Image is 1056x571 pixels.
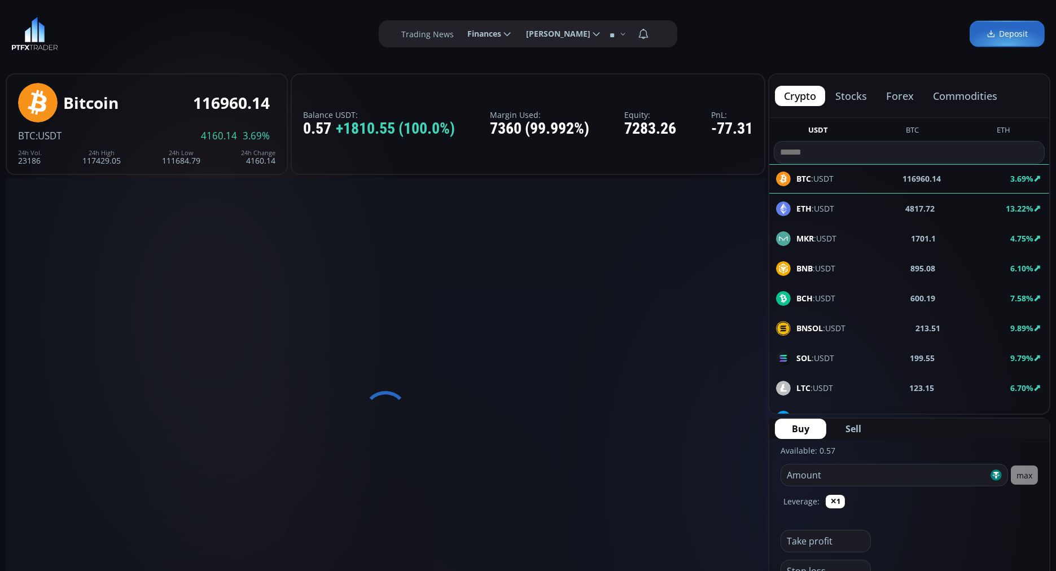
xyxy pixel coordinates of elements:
b: 9.89% [1010,323,1033,333]
span: Buy [792,422,809,436]
button: stocks [826,86,876,106]
div: 0.57 [303,120,455,138]
b: 7.58% [1010,293,1033,304]
span: BTC [18,129,36,142]
b: 4.75% [1010,233,1033,244]
span: :USDT [796,203,834,214]
img: LOGO [11,17,58,51]
b: LTC [796,383,810,393]
span: +1810.55 (100.0%) [336,120,455,138]
button: BTC [901,125,923,139]
div: 24h High [82,150,121,156]
b: LINK [796,412,815,423]
button: ETH [992,125,1015,139]
div: 4160.14 [241,150,275,165]
div: Bitcoin [63,94,119,112]
b: SOL [796,353,812,363]
a: Deposit [970,21,1045,47]
span: :USDT [796,262,835,274]
button: crypto [775,86,825,106]
b: 4817.72 [905,203,935,214]
span: :USDT [796,232,836,244]
span: :USDT [796,352,834,364]
b: 600.19 [910,292,935,304]
div: 7283.26 [624,120,676,138]
span: Sell [845,422,861,436]
b: 199.55 [910,352,935,364]
label: Available: 0.57 [781,445,835,456]
span: :USDT [796,382,833,394]
span: Finances [459,23,501,45]
button: commodities [924,86,1006,106]
b: 123.15 [909,382,934,394]
b: MKR [796,233,814,244]
label: Trading News [401,28,454,40]
label: Balance USDT: [303,111,455,119]
label: Equity: [624,111,676,119]
span: [PERSON_NAME] [518,23,590,45]
span: :USDT [36,129,62,142]
b: 9.79% [1010,353,1033,363]
div: -77.31 [711,120,753,138]
span: :USDT [796,292,835,304]
button: Buy [775,419,826,439]
div: 24h Low [162,150,200,156]
b: ETH [796,203,812,214]
b: 895.08 [910,262,935,274]
span: 4160.14 [201,131,237,141]
button: ✕1 [826,495,845,508]
b: 13.22% [1006,203,1033,214]
button: USDT [804,125,832,139]
b: 6.10% [1010,263,1033,274]
div: 23186 [18,150,42,165]
label: Leverage: [783,495,820,507]
div: 117429.05 [82,150,121,165]
b: BNSOL [796,323,823,333]
div: 111684.79 [162,150,200,165]
div: 7360 (99.992%) [490,120,589,138]
label: PnL: [711,111,753,119]
label: Margin Used: [490,111,589,119]
div: 24h Vol. [18,150,42,156]
button: Sell [829,419,878,439]
span: 3.69% [243,131,270,141]
b: BNB [796,263,813,274]
span: :USDT [796,412,838,424]
div: 24h Change [241,150,275,156]
b: BCH [796,293,813,304]
b: 1701.1 [911,232,936,244]
b: 26.69 [914,412,934,424]
button: forex [877,86,923,106]
b: 213.51 [915,322,940,334]
div: 116960.14 [193,94,270,112]
b: 6.70% [1010,383,1033,393]
span: :USDT [796,322,845,334]
b: 6.59% [1010,412,1033,423]
span: Deposit [987,28,1028,40]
